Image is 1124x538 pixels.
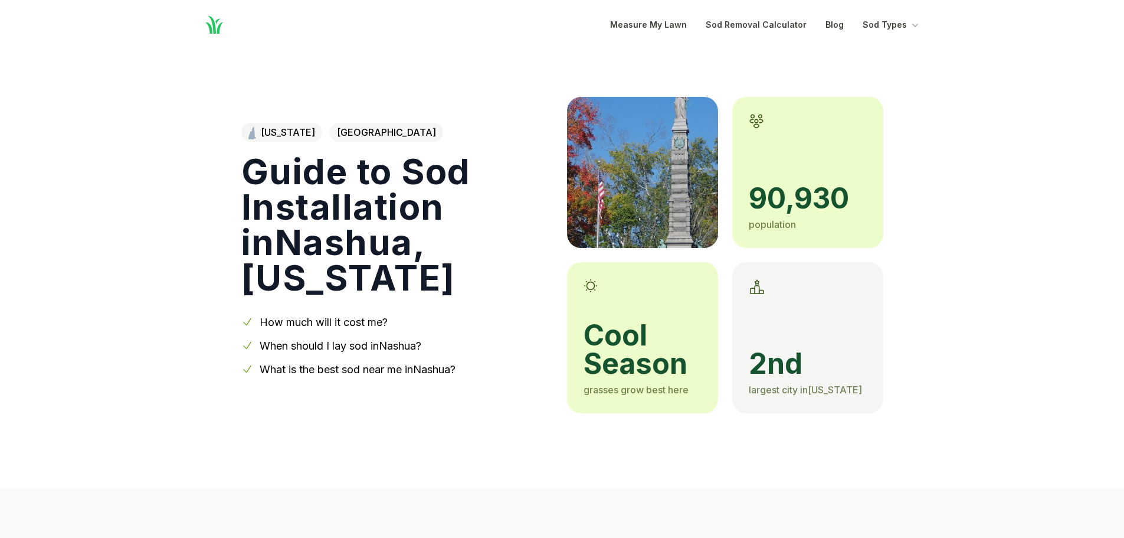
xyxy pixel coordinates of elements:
[584,384,689,396] span: grasses grow best here
[749,219,796,230] span: population
[260,316,388,328] a: How much will it cost me?
[248,125,256,139] img: New Hampshire state outline
[584,321,702,378] span: cool season
[863,18,921,32] button: Sod Types
[241,154,548,295] h1: Guide to Sod Installation in Nashua , [US_STATE]
[749,350,867,378] span: 2nd
[610,18,687,32] a: Measure My Lawn
[241,123,322,142] a: [US_STATE]
[330,123,443,142] span: [GEOGRAPHIC_DATA]
[706,18,807,32] a: Sod Removal Calculator
[567,97,718,248] img: A picture of Nashua
[260,363,456,376] a: What is the best sod near me inNashua?
[749,184,867,213] span: 90,930
[825,18,844,32] a: Blog
[260,340,421,352] a: When should I lay sod inNashua?
[749,384,862,396] span: largest city in [US_STATE]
